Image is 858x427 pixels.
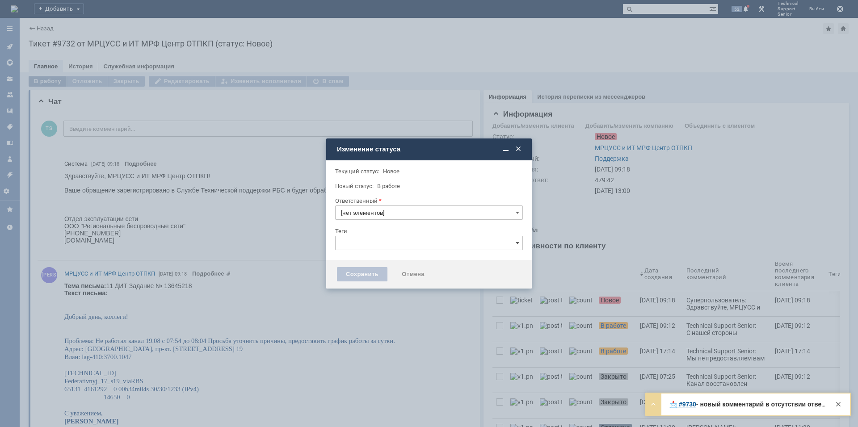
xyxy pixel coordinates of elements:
div: Ответственный [335,198,521,204]
span: [GEOGRAPHIC_DATA], пр-кт. [STREET_ADDRESS] 19 [21,63,178,70]
label: Новый статус: [335,183,374,189]
span: Новое [383,168,400,175]
span: Закрыть [514,145,523,154]
span: 14650 0 [39,111,66,118]
label: Текущий статус: [335,168,379,175]
span: В работе [377,183,400,189]
div: Развернуть [648,399,659,410]
a: 📩 #9730 [669,401,696,408]
div: Изменение статуса [337,145,523,153]
span: Свернуть (Ctrl + M) [501,145,510,154]
div: Закрыть [833,399,844,410]
div: Теги [335,228,521,234]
